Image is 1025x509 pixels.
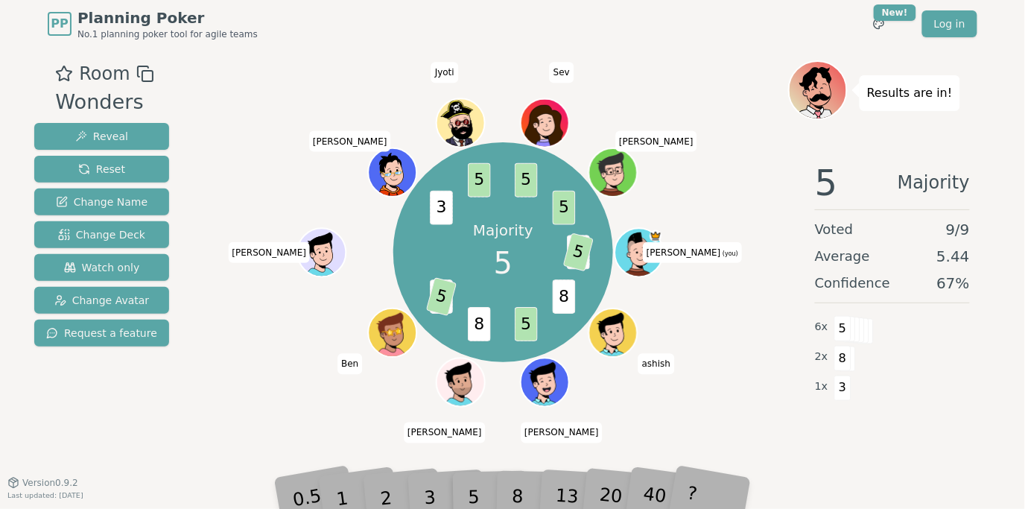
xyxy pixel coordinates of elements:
[34,254,169,281] button: Watch only
[553,191,576,225] span: 5
[937,273,970,294] span: 67 %
[473,220,533,241] p: Majority
[55,87,153,118] div: Wonders
[7,491,83,499] span: Last updated: [DATE]
[469,308,492,342] span: 8
[834,376,851,401] span: 3
[553,280,576,314] span: 8
[228,242,310,263] span: Click to change your name
[64,260,140,275] span: Watch only
[427,278,457,317] span: 5
[78,162,125,177] span: Reset
[638,353,674,374] span: Click to change your name
[615,130,697,151] span: Click to change your name
[721,250,739,257] span: (you)
[946,219,970,240] span: 9 / 9
[617,230,662,275] button: Click to change your avatar
[834,346,851,371] span: 8
[75,129,128,144] span: Reveal
[34,221,169,248] button: Change Deck
[815,379,828,395] span: 1 x
[431,62,458,83] span: Click to change your name
[22,477,78,489] span: Version 0.9.2
[867,83,953,104] p: Results are in!
[815,349,828,365] span: 2 x
[568,235,591,270] span: 3
[46,326,157,341] span: Request a feature
[56,195,147,209] span: Change Name
[48,7,258,40] a: PPPlanning PokerNo.1 planning poker tool for agile teams
[922,10,977,37] a: Log in
[866,10,892,37] button: New!
[815,319,828,335] span: 6 x
[815,273,890,294] span: Confidence
[564,233,594,272] span: 5
[898,165,970,200] span: Majority
[431,280,454,314] span: 8
[54,293,150,308] span: Change Avatar
[34,287,169,314] button: Change Avatar
[815,246,870,267] span: Average
[815,219,854,240] span: Voted
[55,60,73,87] button: Add as favourite
[834,316,851,341] span: 5
[515,163,539,197] span: 5
[431,191,454,225] span: 3
[34,189,169,215] button: Change Name
[936,246,970,267] span: 5.44
[643,242,742,263] span: Click to change your name
[521,423,603,443] span: Click to change your name
[309,130,391,151] span: Click to change your name
[337,353,362,374] span: Click to change your name
[515,308,539,342] span: 5
[51,15,68,33] span: PP
[34,123,169,150] button: Reveal
[469,163,492,197] span: 5
[494,241,512,285] span: 5
[79,60,130,87] span: Room
[7,477,78,489] button: Version0.9.2
[34,320,169,347] button: Request a feature
[874,4,916,21] div: New!
[550,62,574,83] span: Click to change your name
[58,227,145,242] span: Change Deck
[404,423,486,443] span: Click to change your name
[77,28,258,40] span: No.1 planning poker tool for agile teams
[34,156,169,183] button: Reset
[650,230,662,241] span: Edward is the host
[77,7,258,28] span: Planning Poker
[815,165,838,200] span: 5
